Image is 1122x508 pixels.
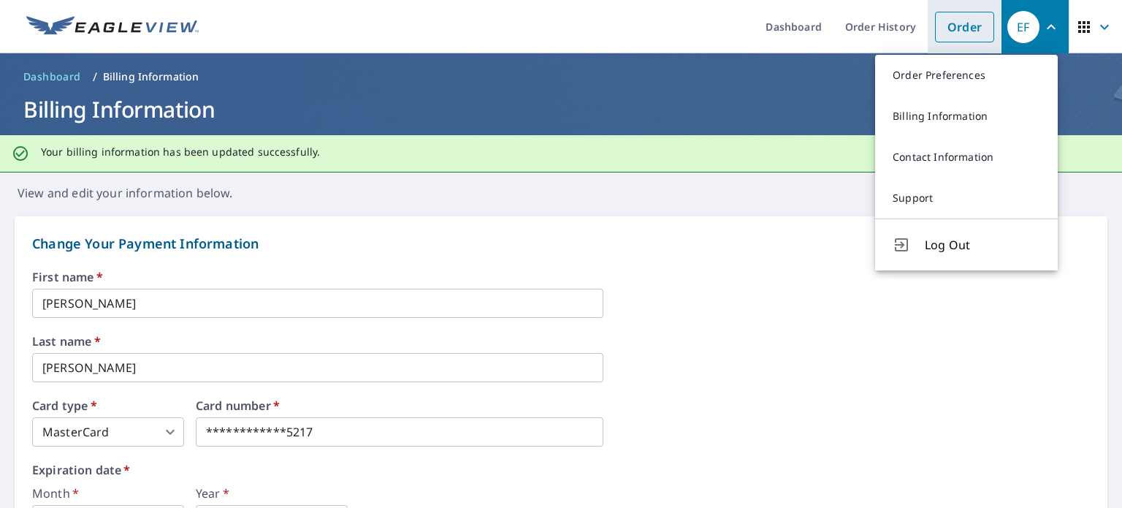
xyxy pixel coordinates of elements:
[18,65,87,88] a: Dashboard
[18,65,1104,88] nav: breadcrumb
[41,145,320,159] p: Your billing information has been updated successfully.
[875,55,1058,96] a: Order Preferences
[26,16,199,38] img: EV Logo
[103,69,199,84] p: Billing Information
[935,12,994,42] a: Order
[196,400,603,412] label: Card number
[1007,11,1039,43] div: EF
[32,271,1090,283] label: First name
[32,417,184,447] div: MasterCard
[875,219,1058,270] button: Log Out
[925,236,1040,254] span: Log Out
[23,69,81,84] span: Dashboard
[875,178,1058,219] a: Support
[875,137,1058,178] a: Contact Information
[32,464,1090,476] label: Expiration date
[196,488,348,499] label: Year
[32,400,184,412] label: Card type
[32,234,1090,254] p: Change Your Payment Information
[18,94,1104,124] h1: Billing Information
[32,335,1090,347] label: Last name
[32,488,184,499] label: Month
[93,68,97,86] li: /
[875,96,1058,137] a: Billing Information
